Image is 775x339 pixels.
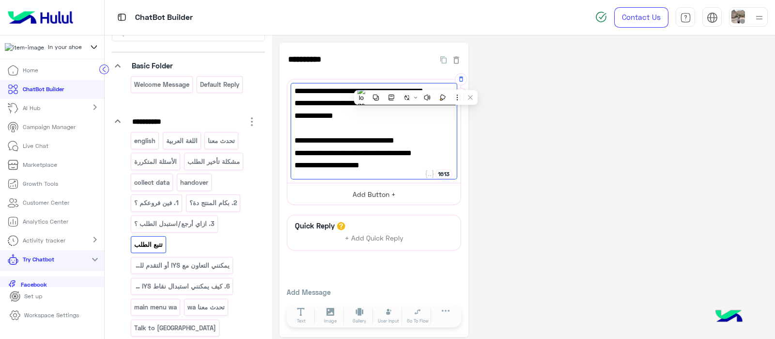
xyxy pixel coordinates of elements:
[24,311,79,320] p: Workspace Settings
[89,254,101,265] mat-icon: expand_more
[134,218,216,229] p: 3. ازاي أرجع/استبدل الطلب ؟
[134,79,190,90] p: Welcome Message
[134,197,180,209] p: 1. فين فروعكم ؟
[186,156,240,167] p: مشكلة تأخير الطلب
[134,281,231,292] p: 6. كيف يمكنني استبدال نقاط IYS الخاصة بي؟
[2,287,50,306] a: Set up
[23,123,76,131] p: Campaign Manager
[407,318,429,324] span: Go To Flow
[23,104,40,113] p: AI Hub
[134,323,217,334] p: Talk to us
[731,10,745,23] img: userImage
[435,169,452,179] div: 1613
[23,66,38,75] p: Home
[753,12,765,24] img: profile
[186,302,225,313] p: تحدث معنا wa
[287,183,461,205] button: Add Button +
[23,198,69,207] p: Customer Center
[112,60,124,72] i: keyboard_arrow_down
[707,12,718,23] img: tab
[134,156,178,167] p: الأسئلة المتكررة
[207,135,236,146] p: تحدث معنا
[23,179,58,188] p: Growth Tools
[134,177,170,188] p: collect data
[23,85,64,94] p: ChatBot Builder
[89,234,101,245] mat-icon: chevron_right
[375,307,402,325] button: User Input
[424,169,435,179] button: Add user attribute
[455,88,467,100] button: Drag
[288,307,315,325] button: Text
[188,197,237,209] p: 2. بكام المنتج دة؟
[595,11,607,23] img: spinner
[24,292,42,301] p: Set up
[89,101,101,113] mat-icon: chevron_right
[346,307,373,325] button: Gallery
[353,318,366,324] span: Gallery
[451,54,461,65] button: Delete Flow
[324,318,337,324] span: Image
[297,318,306,324] span: Text
[294,173,453,185] span: [EMAIL_ADDRESS][DOMAIN_NAME]
[5,43,44,52] img: 300744643126508
[23,142,48,150] p: Live Chat
[116,11,128,23] img: tab
[614,7,668,28] a: Contact Us
[134,135,156,146] p: english
[294,148,453,161] span: الاوردر متأخر عن المواعيد المرفقة؟
[135,11,193,24] p: ChatBot Builder
[294,111,453,135] span: للمزيد إقرأ سياسة الشحن [URL][DOMAIN_NAME]
[317,307,344,325] button: Image
[294,160,453,173] span: تواصل معنا على الايمايل وفريقنا هيساعدك.
[338,231,410,245] button: + Add Quick Reply
[294,98,453,111] span: [DATE] والاجازت الرسمية لا يحتسبوا أيام عمل.
[199,79,240,90] p: Default reply
[287,287,461,297] p: Add Message
[134,302,178,313] p: main menu wa
[132,61,173,70] span: Basic Folder
[378,318,399,324] span: User Input
[112,115,124,127] i: keyboard_arrow_down
[293,221,337,230] h6: Quick Reply
[680,12,691,23] img: tab
[676,7,695,28] a: tab
[345,234,403,242] span: + Add Quick Reply
[455,73,467,85] button: Delete Message
[23,255,54,264] p: Try Chatbot
[17,280,50,289] p: Facebook
[4,7,77,28] img: Logo
[435,54,451,65] button: Duplicate Flow
[404,307,431,325] button: Go To Flow
[134,239,164,250] p: تتبع الطلب
[2,306,87,325] a: Workspace Settings
[48,43,82,51] span: In your shoe
[23,217,68,226] p: Analytics Center
[134,260,231,271] p: يمكنني التعاون مع IYS أو التقدم للحصول على وظيفة؟
[165,135,198,146] p: اللغة العربية
[179,177,209,188] p: handover
[23,161,57,169] p: Marketplace
[294,73,453,98] span: الأوردرات الدولية ب[GEOGRAPHIC_DATA] تقريباً في 10 أيام عمل.
[23,236,65,245] p: Activity tracker
[712,300,746,334] img: hulul-logo.png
